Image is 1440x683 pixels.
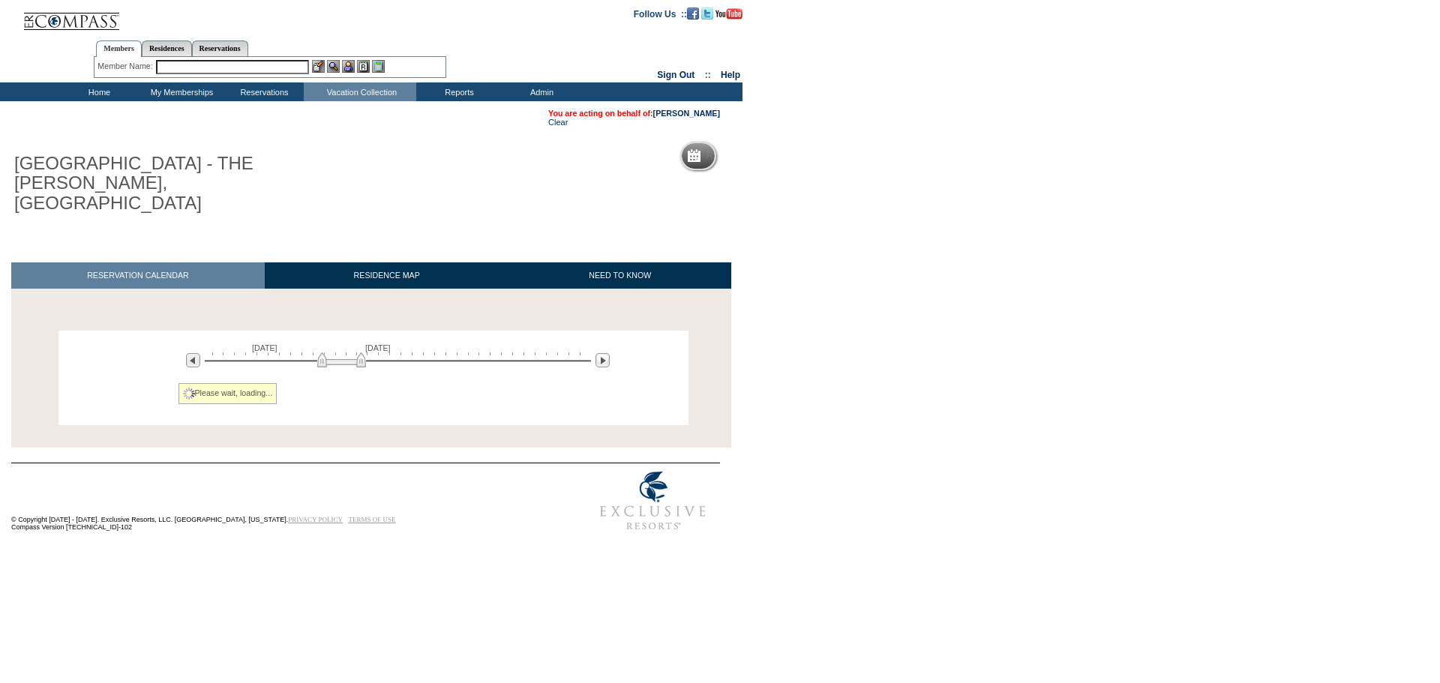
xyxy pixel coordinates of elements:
img: Follow us on Twitter [701,7,713,19]
a: NEED TO KNOW [508,262,731,289]
a: PRIVACY POLICY [288,516,343,523]
a: Become our fan on Facebook [687,8,699,17]
td: Admin [499,82,581,101]
img: b_edit.gif [312,60,325,73]
td: Vacation Collection [304,82,416,101]
a: Subscribe to our YouTube Channel [715,8,742,17]
div: Please wait, loading... [178,383,277,404]
img: Reservations [357,60,370,73]
a: Clear [548,118,568,127]
img: View [327,60,340,73]
td: Reports [416,82,499,101]
span: [DATE] [252,343,277,352]
a: RESIDENCE MAP [265,262,509,289]
span: You are acting on behalf of: [548,109,720,118]
img: Subscribe to our YouTube Channel [715,8,742,19]
img: Next [595,353,610,367]
span: :: [705,70,711,80]
img: Impersonate [342,60,355,73]
a: RESERVATION CALENDAR [11,262,265,289]
a: Help [721,70,740,80]
a: Reservations [192,40,248,56]
img: spinner2.gif [183,388,195,400]
a: Residences [142,40,192,56]
td: Follow Us :: [634,7,687,19]
td: My Memberships [139,82,221,101]
a: Sign Out [657,70,694,80]
img: Exclusive Resorts [586,463,720,538]
h5: Reservation Calendar [706,151,821,161]
a: TERMS OF USE [349,516,396,523]
div: Member Name: [97,60,155,73]
img: Become our fan on Facebook [687,7,699,19]
span: [DATE] [365,343,391,352]
a: Follow us on Twitter [701,8,713,17]
img: b_calculator.gif [372,60,385,73]
a: Members [96,40,142,57]
td: Reservations [221,82,304,101]
img: Previous [186,353,200,367]
td: Home [56,82,139,101]
h1: [GEOGRAPHIC_DATA] - THE [PERSON_NAME], [GEOGRAPHIC_DATA] [11,151,347,216]
td: © Copyright [DATE] - [DATE]. Exclusive Resorts, LLC. [GEOGRAPHIC_DATA], [US_STATE]. Compass Versi... [11,464,536,538]
a: [PERSON_NAME] [653,109,720,118]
